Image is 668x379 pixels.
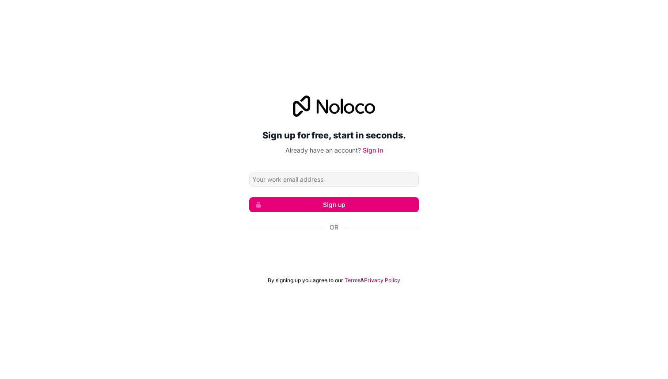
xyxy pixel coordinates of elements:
[285,146,361,154] span: Already have an account?
[249,197,419,212] button: Sign up
[363,146,383,154] a: Sign in
[361,277,364,284] span: &
[364,277,400,284] a: Privacy Policy
[330,223,338,232] span: Or
[345,277,361,284] a: Terms
[249,127,419,143] h2: Sign up for free, start in seconds.
[249,172,419,187] input: Email address
[268,277,343,284] span: By signing up you agree to our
